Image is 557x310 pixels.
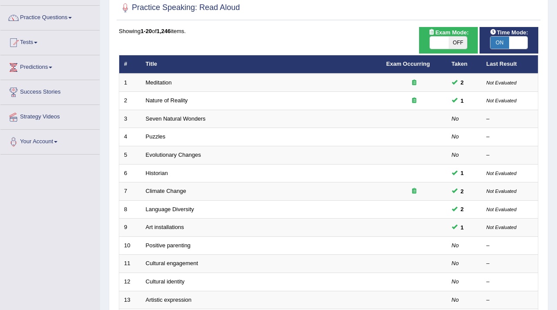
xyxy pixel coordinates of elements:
em: No [452,278,459,285]
div: – [487,115,534,123]
em: No [452,152,459,158]
small: Not Evaluated [487,171,517,176]
a: Evolutionary Changes [146,152,201,158]
div: – [487,242,534,250]
a: Cultural identity [146,278,185,285]
td: 13 [119,291,141,309]
a: Seven Natural Wonders [146,115,206,122]
th: Taken [447,55,482,74]
em: No [452,260,459,266]
span: ON [490,37,509,49]
small: Not Evaluated [487,225,517,230]
a: Language Diversity [146,206,194,212]
a: Tests [0,30,100,52]
a: Puzzles [146,133,166,140]
div: – [487,278,534,286]
a: Artistic expression [146,297,191,303]
td: 10 [119,236,141,255]
b: 1,246 [157,28,171,34]
a: Practice Questions [0,6,100,27]
td: 5 [119,146,141,165]
em: No [452,133,459,140]
h2: Practice Speaking: Read Aloud [119,1,240,14]
a: Art installations [146,224,184,230]
a: Cultural engagement [146,260,198,266]
em: No [452,242,459,249]
a: Predictions [0,55,100,77]
em: No [452,297,459,303]
span: You can still take this question [457,78,467,87]
small: Not Evaluated [487,207,517,212]
td: 2 [119,92,141,110]
td: 6 [119,164,141,182]
div: – [487,133,534,141]
a: Historian [146,170,168,176]
a: Exam Occurring [386,61,430,67]
td: 7 [119,182,141,201]
small: Not Evaluated [487,80,517,85]
th: Title [141,55,382,74]
span: You can still take this question [457,96,467,105]
span: You can still take this question [457,205,467,214]
div: Showing of items. [119,27,538,35]
th: # [119,55,141,74]
span: You can still take this question [457,168,467,178]
div: Exam occurring question [386,79,442,87]
td: 4 [119,128,141,146]
small: Not Evaluated [487,189,517,194]
td: 8 [119,200,141,219]
th: Last Result [482,55,538,74]
div: – [487,259,534,268]
div: Exam occurring question [386,187,442,195]
span: You can still take this question [457,223,467,232]
span: Exam Mode: [425,28,472,37]
a: Positive parenting [146,242,191,249]
span: You can still take this question [457,187,467,196]
span: OFF [449,37,467,49]
div: – [487,296,534,304]
a: Success Stories [0,80,100,102]
td: 1 [119,74,141,92]
td: 12 [119,273,141,291]
span: Time Mode: [487,28,532,37]
a: Strategy Videos [0,105,100,127]
a: Climate Change [146,188,186,194]
div: Exam occurring question [386,97,442,105]
td: 3 [119,110,141,128]
a: Meditation [146,79,172,86]
a: Nature of Reality [146,97,188,104]
em: No [452,115,459,122]
a: Your Account [0,130,100,152]
div: – [487,151,534,159]
small: Not Evaluated [487,98,517,103]
div: Show exams occurring in exams [419,27,478,54]
td: 9 [119,219,141,237]
b: 1-20 [141,28,152,34]
td: 11 [119,255,141,273]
